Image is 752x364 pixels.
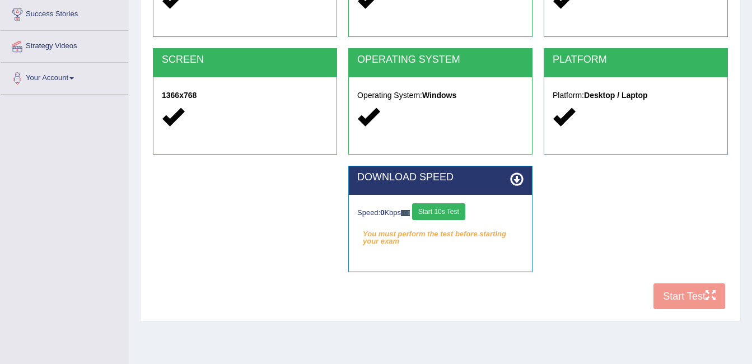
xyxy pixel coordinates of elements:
img: ajax-loader-fb-connection.gif [401,210,410,216]
strong: 0 [380,208,384,217]
h5: Platform: [553,91,719,100]
h2: OPERATING SYSTEM [357,54,524,66]
h2: SCREEN [162,54,328,66]
div: Speed: Kbps [357,203,524,223]
h5: Operating System: [357,91,524,100]
button: Start 10s Test [412,203,465,220]
strong: 1366x768 [162,91,197,100]
h2: PLATFORM [553,54,719,66]
a: Strategy Videos [1,31,128,59]
em: You must perform the test before starting your exam [357,226,524,242]
h2: DOWNLOAD SPEED [357,172,524,183]
strong: Desktop / Laptop [584,91,648,100]
a: Your Account [1,63,128,91]
strong: Windows [422,91,456,100]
